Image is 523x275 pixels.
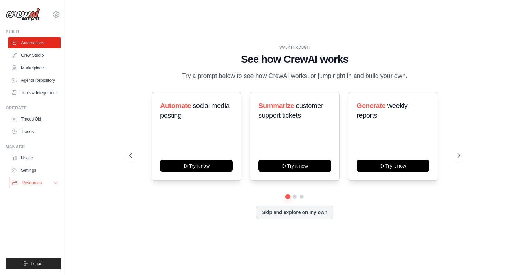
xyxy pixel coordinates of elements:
span: Generate [357,102,386,109]
img: Logo [6,8,40,21]
h1: See how CrewAI works [129,53,460,65]
button: Try it now [258,160,331,172]
a: Marketplace [8,62,61,73]
button: Try it now [160,160,233,172]
p: Try a prompt below to see how CrewAI works, or jump right in and build your own. [178,71,411,81]
a: Usage [8,152,61,163]
button: Skip and explore on my own [256,206,333,219]
button: Resources [9,177,61,188]
span: Logout [31,261,44,266]
div: Build [6,29,61,35]
span: Automate [160,102,191,109]
a: Agents Repository [8,75,61,86]
span: customer support tickets [258,102,323,119]
button: Try it now [357,160,429,172]
a: Traces [8,126,61,137]
div: WALKTHROUGH [129,45,460,50]
span: Resources [22,180,42,186]
button: Logout [6,258,61,269]
a: Settings [8,165,61,176]
div: Manage [6,144,61,150]
iframe: Chat Widget [488,242,523,275]
div: Operate [6,105,61,111]
a: Traces Old [8,114,61,125]
span: social media posting [160,102,230,119]
a: Tools & Integrations [8,87,61,98]
a: Automations [8,37,61,48]
a: Crew Studio [8,50,61,61]
span: Summarize [258,102,294,109]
